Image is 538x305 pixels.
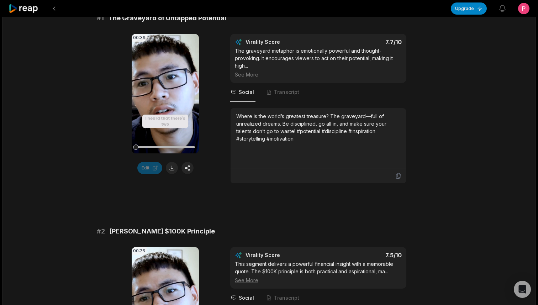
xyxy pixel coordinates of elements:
[274,89,299,96] span: Transcript
[137,162,162,174] button: Edit
[132,34,199,153] video: Your browser does not support mp4 format.
[514,281,531,298] div: Open Intercom Messenger
[235,47,402,78] div: The graveyard metaphor is emotionally powerful and thought-provoking. It encourages viewers to ac...
[235,277,402,284] div: See More
[239,294,254,301] span: Social
[246,38,322,46] div: Virality Score
[239,89,254,96] span: Social
[108,13,226,23] span: The Graveyard of Untapped Potential
[235,71,402,78] div: See More
[236,112,400,142] div: Where is the world’s greatest treasure? The graveyard—full of unrealized dreams. Be disciplined, ...
[326,38,402,46] div: 7.7 /10
[97,13,104,23] span: # 1
[97,226,105,236] span: # 2
[109,226,215,236] span: [PERSON_NAME] $100K Principle
[246,252,322,259] div: Virality Score
[274,294,299,301] span: Transcript
[235,260,402,284] div: This segment delivers a powerful financial insight with a memorable quote. The $100K principle is...
[451,2,487,15] button: Upgrade
[326,252,402,259] div: 7.5 /10
[230,83,406,102] nav: Tabs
